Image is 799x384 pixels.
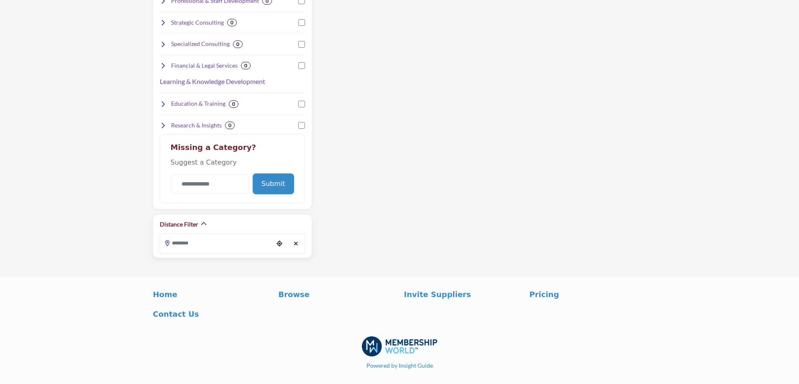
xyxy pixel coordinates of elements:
b: 0 [228,122,231,128]
input: Select Specialized Consulting checkbox [298,41,305,48]
div: 0 Results For Education & Training [229,100,238,108]
div: 0 Results For Research & Insights [225,122,235,129]
button: Submit [253,173,294,194]
input: Select Strategic Consulting checkbox [298,19,305,26]
h4: Research & Insights : Data, surveys, and market research. [171,121,222,130]
b: 0 [244,63,247,69]
a: Invite Suppliers [404,289,521,300]
a: Contact Us [153,308,270,320]
div: Choose your current location [273,235,286,253]
h4: Financial & Legal Services : Accounting, compliance, and governance solutions. [171,61,238,70]
b: 0 [236,41,239,47]
input: Category Name [171,174,248,194]
input: Select Research & Insights checkbox [298,122,305,129]
a: Pricing [530,289,646,300]
a: Powered by Insight Guide [366,362,433,369]
button: Learning & Knowledge Development [160,76,265,86]
span: Suggest a Category [171,158,237,166]
h2: Distance Filter [160,220,198,229]
input: Search Location [160,235,273,251]
a: Home [153,289,270,300]
div: Clear search location [290,235,302,253]
div: 0 Results For Strategic Consulting [227,19,237,26]
input: Select Education & Training checkbox [298,101,305,107]
h4: Education & Training : Courses, workshops, and skill development. [171,99,225,108]
h4: Specialized Consulting : Product strategy, speaking, and niche services. [171,40,230,48]
h2: Missing a Category? [171,143,294,158]
b: 0 [232,101,235,107]
input: Select Financial & Legal Services checkbox [298,62,305,69]
img: No Site Logo [362,336,437,356]
div: 0 Results For Financial & Legal Services [241,62,251,69]
h4: Strategic Consulting : Management, operational, and governance consulting. [171,18,224,27]
a: Browse [279,289,395,300]
div: 0 Results For Specialized Consulting [233,41,243,48]
b: 0 [230,20,233,25]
